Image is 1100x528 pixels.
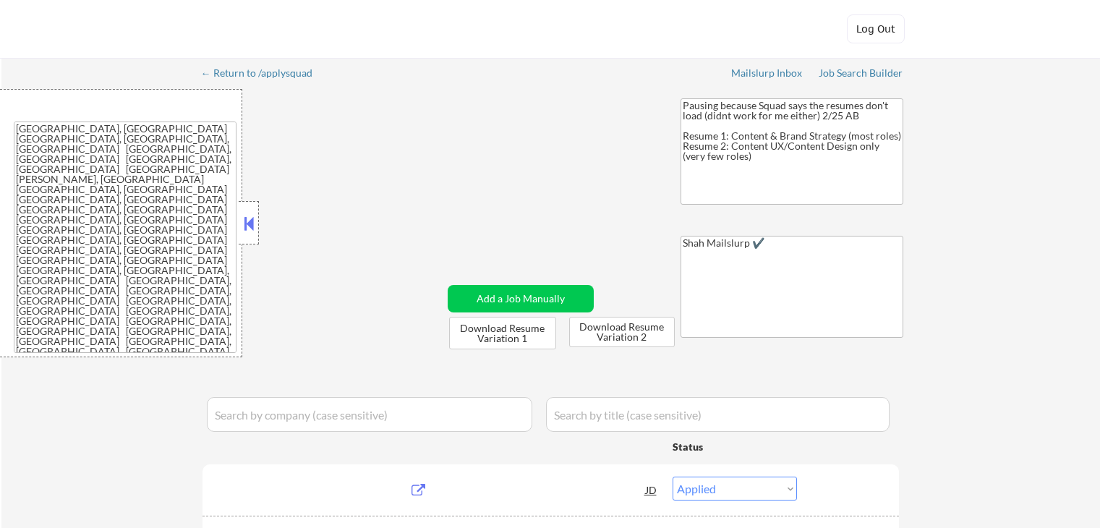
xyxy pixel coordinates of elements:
[546,397,890,432] input: Search by title (case sensitive)
[569,317,675,347] button: Download Resume Variation 2
[819,67,903,82] a: Job Search Builder
[847,14,905,43] button: Log Out
[644,477,659,503] div: JD
[731,68,803,78] div: Mailslurp Inbox
[819,68,903,78] div: Job Search Builder
[731,67,803,82] a: Mailslurp Inbox
[448,285,594,312] button: Add a Job Manually
[449,317,556,349] button: Download Resume Variation 1
[201,68,326,78] div: ← Return to /applysquad
[207,397,532,432] input: Search by company (case sensitive)
[673,433,797,459] div: Status
[201,67,326,82] a: ← Return to /applysquad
